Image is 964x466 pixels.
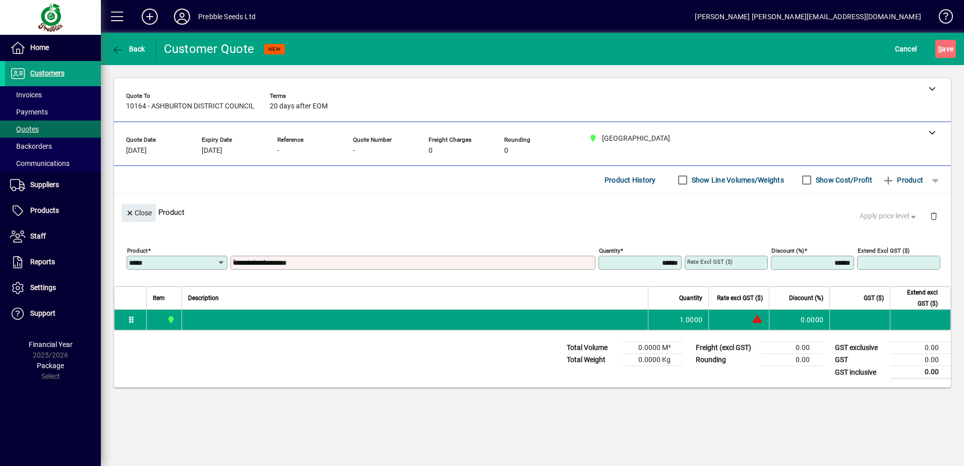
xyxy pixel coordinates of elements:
button: Save [935,40,956,58]
td: 0.00 [890,342,951,354]
span: GST ($) [864,293,884,304]
span: Discount (%) [789,293,823,304]
span: [DATE] [202,147,222,155]
a: Knowledge Base [931,2,951,35]
span: Quotes [10,125,39,133]
span: Communications [10,159,70,167]
div: Product [114,194,951,230]
div: [PERSON_NAME] [PERSON_NAME][EMAIL_ADDRESS][DOMAIN_NAME] [695,9,921,25]
td: 0.00 [761,342,822,354]
a: Home [5,35,101,61]
td: 0.0000 Kg [622,354,683,366]
button: Product History [600,171,660,189]
span: Financial Year [29,340,73,348]
a: Products [5,198,101,223]
span: Suppliers [30,181,59,189]
a: Suppliers [5,172,101,198]
span: S [938,45,942,53]
span: 0 [429,147,433,155]
span: 0 [504,147,508,155]
mat-label: Quantity [599,247,620,254]
span: Customers [30,69,65,77]
span: Item [153,293,165,304]
span: Home [30,43,49,51]
span: [DATE] [126,147,147,155]
mat-label: Discount (%) [771,247,804,254]
span: Quantity [679,293,702,304]
td: Total Weight [562,354,622,366]
td: GST exclusive [830,342,890,354]
span: 20 days after EOM [270,102,328,110]
app-page-header-button: Back [101,40,156,58]
span: - [277,147,279,155]
button: Close [122,204,156,222]
span: Cancel [895,41,917,57]
span: 10164 - ASHBURTON DISTRICT COUNCIL [126,102,255,110]
mat-label: Product [127,247,148,254]
div: Customer Quote [164,41,255,57]
a: Staff [5,224,101,249]
span: Package [37,362,64,370]
td: 0.00 [890,354,951,366]
a: Backorders [5,138,101,155]
button: Back [109,40,148,58]
td: GST [830,354,890,366]
button: Add [134,8,166,26]
span: Extend excl GST ($) [896,287,938,309]
app-page-header-button: Delete [922,211,946,220]
td: 0.0000 M³ [622,342,683,354]
button: Profile [166,8,198,26]
mat-label: Rate excl GST ($) [687,258,733,265]
span: NEW [268,46,281,52]
span: - [353,147,355,155]
button: Apply price level [856,207,922,225]
a: Quotes [5,121,101,138]
div: Prebble Seeds Ltd [198,9,256,25]
span: ave [938,41,953,57]
label: Show Cost/Profit [814,175,872,185]
mat-label: Description [233,258,263,265]
span: Staff [30,232,46,240]
span: Back [111,45,145,53]
td: Freight (excl GST) [691,342,761,354]
span: 1.0000 [680,315,703,325]
span: Product History [605,172,656,188]
td: 0.00 [890,366,951,379]
td: Total Volume [562,342,622,354]
span: Backorders [10,142,52,150]
button: Cancel [892,40,920,58]
span: CHRISTCHURCH [164,314,176,325]
span: Apply price level [860,211,918,221]
span: Support [30,309,55,317]
td: 0.0000 [769,310,829,330]
span: Description [188,293,219,304]
a: Communications [5,155,101,172]
button: Delete [922,204,946,228]
app-page-header-button: Close [119,208,158,217]
span: Products [30,206,59,214]
span: Rate excl GST ($) [717,293,763,304]
label: Show Line Volumes/Weights [690,175,784,185]
span: Invoices [10,91,42,99]
span: Close [126,205,152,221]
td: GST inclusive [830,366,890,379]
a: Invoices [5,86,101,103]
a: Support [5,301,101,326]
td: Rounding [691,354,761,366]
span: Reports [30,258,55,266]
span: Payments [10,108,48,116]
a: Settings [5,275,101,301]
span: Settings [30,283,56,292]
mat-label: Extend excl GST ($) [858,247,910,254]
td: 0.00 [761,354,822,366]
a: Payments [5,103,101,121]
a: Reports [5,250,101,275]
